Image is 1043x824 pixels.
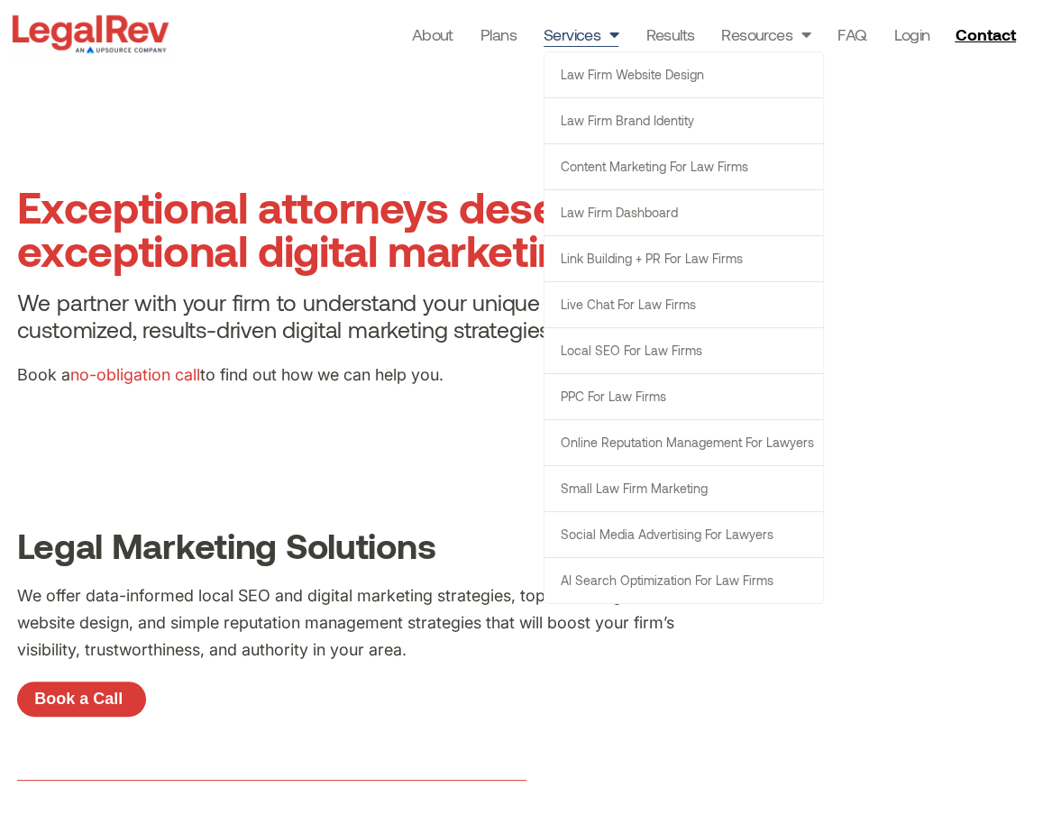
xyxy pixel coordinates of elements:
a: Book a Call [17,682,146,718]
a: Link Building + PR for Law Firms [544,236,823,281]
a: Law Firm Dashboard [544,190,823,235]
h2: Legal Marketing Solutions [17,527,1027,564]
p: Book a to find out how we can help you.​ [17,362,821,389]
a: Plans [480,22,517,47]
a: Social Media Advertising for Lawyers [544,512,823,557]
span: Contact [955,26,1015,42]
h1: Exceptional attorneys deserve exceptional digital marketing solutions. [17,185,821,271]
p: We offer data-informed local SEO and digital marketing strategies, top-notch legal website design... [17,582,674,664]
nav: Menu [412,22,930,47]
ul: Services [544,51,824,604]
a: Content Marketing for Law Firms [544,144,823,189]
a: About [412,22,453,47]
h4: We partner with your firm to understand your unique goals and develop customized, results-driven ... [17,289,821,343]
a: Online Reputation Management for Lawyers [544,420,823,465]
a: Login [893,22,929,47]
span: Book a Call [34,691,123,707]
a: Small Law Firm Marketing [544,466,823,511]
a: AI Search Optimization for Law Firms [544,558,823,603]
a: Contact [947,20,1027,49]
a: no-obligation call [70,365,200,384]
a: Results [645,22,694,47]
a: Law Firm Website Design [544,52,823,97]
a: Law Firm Brand Identity [544,98,823,143]
a: PPC for Law Firms [544,374,823,419]
a: Local SEO for Law Firms [544,328,823,373]
a: Services [544,22,619,47]
a: FAQ [837,22,866,47]
a: Live Chat for Law Firms [544,282,823,327]
a: Resources [721,22,810,47]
